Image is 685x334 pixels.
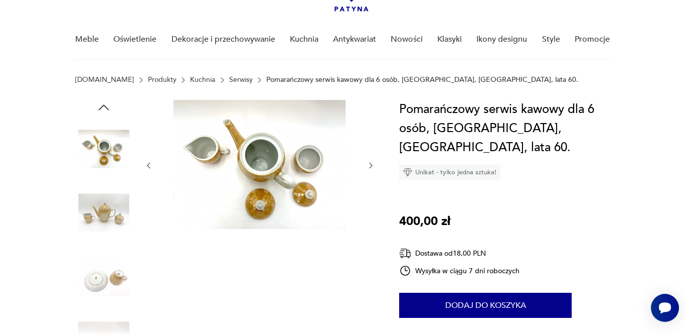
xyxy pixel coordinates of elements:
button: Dodaj do koszyka [399,293,572,318]
a: Produkty [148,76,177,84]
div: Wysyłka w ciągu 7 dni roboczych [399,265,520,277]
img: Zdjęcie produktu Pomarańczowy serwis kawowy dla 6 osób, Włocławek, Polska, lata 60. [75,248,132,305]
div: Unikat - tylko jedna sztuka! [399,165,500,180]
a: Meble [75,20,99,59]
img: Zdjęcie produktu Pomarańczowy serwis kawowy dla 6 osób, Włocławek, Polska, lata 60. [75,184,132,242]
a: Kuchnia [290,20,318,59]
p: Pomarańczowy serwis kawowy dla 6 osób, [GEOGRAPHIC_DATA], [GEOGRAPHIC_DATA], lata 60. [266,76,578,84]
p: 400,00 zł [399,212,450,231]
img: Zdjęcie produktu Pomarańczowy serwis kawowy dla 6 osób, Włocławek, Polska, lata 60. [163,100,357,229]
a: [DOMAIN_NAME] [75,76,134,84]
h1: Pomarańczowy serwis kawowy dla 6 osób, [GEOGRAPHIC_DATA], [GEOGRAPHIC_DATA], lata 60. [399,100,613,157]
a: Oświetlenie [113,20,156,59]
img: Ikona dostawy [399,247,411,260]
a: Ikony designu [476,20,527,59]
a: Kuchnia [190,76,215,84]
div: Dostawa od 18,00 PLN [399,247,520,260]
a: Style [542,20,560,59]
iframe: Smartsupp widget button [651,294,679,322]
a: Nowości [391,20,423,59]
img: Zdjęcie produktu Pomarańczowy serwis kawowy dla 6 osób, Włocławek, Polska, lata 60. [75,120,132,177]
a: Klasyki [437,20,462,59]
a: Serwisy [229,76,253,84]
img: Ikona diamentu [403,168,412,177]
a: Dekoracje i przechowywanie [172,20,275,59]
a: Promocje [575,20,610,59]
a: Antykwariat [333,20,376,59]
